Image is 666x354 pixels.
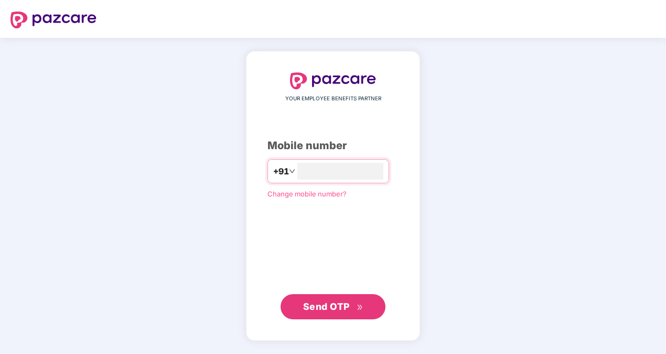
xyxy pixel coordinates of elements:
[281,294,385,319] button: Send OTPdouble-right
[10,12,96,28] img: logo
[267,138,399,154] div: Mobile number
[289,168,295,174] span: down
[290,72,376,89] img: logo
[285,95,381,103] span: YOUR EMPLOYEE BENEFITS PARTNER
[357,304,363,311] span: double-right
[273,165,289,178] span: +91
[267,190,347,198] a: Change mobile number?
[303,301,350,312] span: Send OTP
